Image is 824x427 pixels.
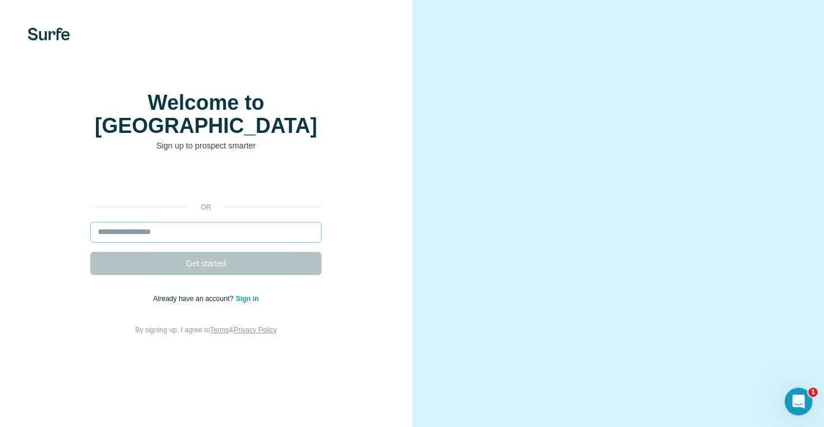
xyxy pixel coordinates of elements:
[785,388,812,415] iframe: Intercom live chat
[236,295,259,303] a: Sign in
[90,140,322,151] p: Sign up to prospect smarter
[84,169,327,194] iframe: Knop Inloggen met Google
[808,388,818,397] span: 1
[187,202,224,213] p: or
[90,91,322,138] h1: Welcome to [GEOGRAPHIC_DATA]
[135,326,277,334] span: By signing up, I agree to &
[210,326,229,334] a: Terms
[28,28,70,40] img: Surfe's logo
[234,326,277,334] a: Privacy Policy
[153,295,236,303] span: Already have an account?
